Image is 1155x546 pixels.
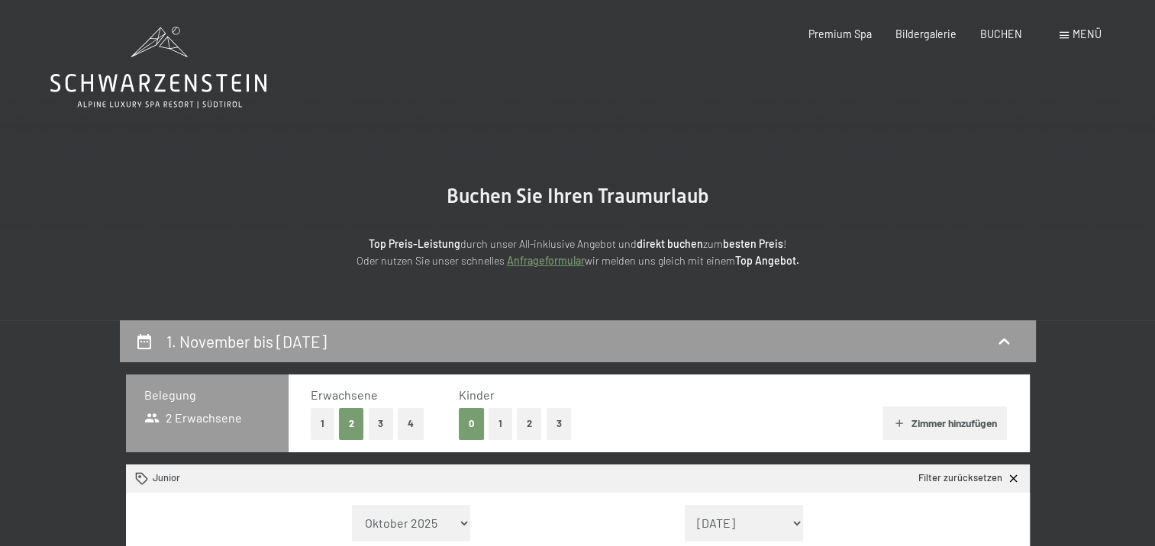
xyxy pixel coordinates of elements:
button: 4 [398,408,424,439]
span: Erwachsene [311,387,378,402]
h3: Belegung [144,387,270,403]
button: 3 [369,408,394,439]
button: Zimmer hinzufügen [882,406,1007,440]
button: 0 [459,408,484,439]
a: Bildergalerie [895,27,957,40]
a: Filter zurücksetzen [918,471,1020,485]
p: durch unser All-inklusive Angebot und zum ! Oder nutzen Sie unser schnelles wir melden uns gleich... [242,236,914,270]
strong: besten Preis [723,237,783,250]
button: 1 [311,408,334,439]
span: Menü [1073,27,1102,40]
strong: Top Preis-Leistung [369,237,460,250]
button: 1 [489,408,512,439]
a: Premium Spa [808,27,872,40]
button: 3 [547,408,572,439]
a: BUCHEN [980,27,1022,40]
span: Kinder [459,387,495,402]
div: Junior [135,471,180,485]
strong: Top Angebot. [735,254,799,267]
h2: 1. November bis [DATE] [166,332,327,351]
span: Buchen Sie Ihren Traumurlaub [447,185,709,207]
svg: Zimmer [135,472,148,485]
strong: direkt buchen [637,237,703,250]
button: 2 [517,408,542,439]
button: 2 [339,408,364,439]
a: Anfrageformular [507,254,585,267]
span: 2 Erwachsene [144,409,243,426]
